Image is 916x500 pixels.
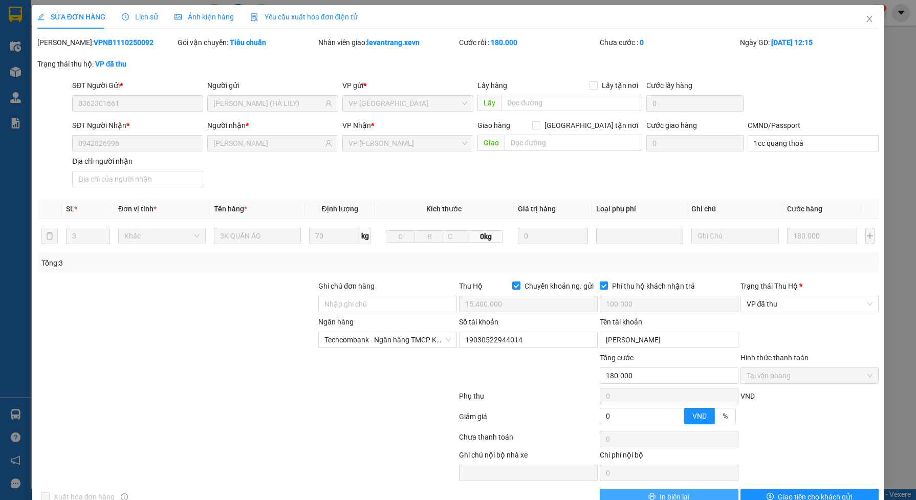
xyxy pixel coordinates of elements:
[213,138,323,149] input: Tên người nhận
[787,205,822,213] span: Cước hàng
[348,136,467,151] span: VP Lê Duẩn
[459,449,598,465] div: Ghi chú nội bộ nhà xe
[771,38,813,47] b: [DATE] 12:15
[501,95,642,111] input: Dọc đường
[458,431,599,449] div: Chưa thanh toán
[505,135,642,151] input: Dọc đường
[94,38,154,47] b: VPNB1110250092
[360,228,370,244] span: kg
[124,228,200,244] span: Khác
[855,5,884,34] button: Close
[740,392,755,400] span: VND
[747,296,873,312] span: VP đã thu
[175,13,182,20] span: picture
[175,13,234,21] span: Ảnh kiện hàng
[691,228,779,244] input: Ghi Chú
[214,205,247,213] span: Tên hàng
[646,121,697,129] label: Cước giao hàng
[72,156,203,167] div: Địa chỉ người nhận
[723,412,728,420] span: %
[520,280,598,292] span: Chuyển khoản ng. gửi
[444,230,470,243] input: C
[318,282,375,290] label: Ghi chú đơn hàng
[592,199,688,219] th: Loại phụ phí
[250,13,358,21] span: Yêu cầu xuất hóa đơn điện tử
[640,38,644,47] b: 0
[318,296,457,312] input: Ghi chú đơn hàng
[342,121,371,129] span: VP Nhận
[122,13,158,21] span: Lịch sử
[740,354,809,362] label: Hình thức thanh toán
[318,37,457,48] div: Nhân viên giao:
[600,449,738,465] div: Chi phí nội bộ
[122,13,129,20] span: clock-circle
[72,80,203,91] div: SĐT Người Gửi
[477,135,505,151] span: Giao
[600,37,738,48] div: Chưa cước :
[748,120,879,131] div: CMND/Passport
[600,332,738,348] input: Tên tài khoản
[207,120,338,131] div: Người nhận
[692,412,707,420] span: VND
[72,171,203,187] input: Địa chỉ của người nhận
[518,228,588,244] input: 0
[37,37,176,48] div: [PERSON_NAME]:
[386,230,416,243] input: D
[214,228,301,244] input: VD: Bàn, Ghế
[415,230,444,243] input: R
[687,199,783,219] th: Ghi chú
[213,98,323,109] input: Tên người gửi
[787,228,857,244] input: 0
[600,318,642,326] label: Tên tài khoản
[477,81,507,90] span: Lấy hàng
[118,205,157,213] span: Đơn vị tính
[325,140,332,147] span: user
[646,95,744,112] input: Cước lấy hàng
[367,38,420,47] b: levantrang.xevn
[66,205,74,213] span: SL
[342,80,473,91] div: VP gửi
[178,37,316,48] div: Gói vận chuyển:
[459,282,483,290] span: Thu Hộ
[477,121,510,129] span: Giao hàng
[458,411,599,429] div: Giảm giá
[41,228,58,244] button: delete
[426,205,462,213] span: Kích thước
[459,332,598,348] input: Số tài khoản
[324,332,451,347] span: Techcombank - Ngân hàng TMCP Kỹ thương Việt Nam
[598,80,642,91] span: Lấy tận nơi
[491,38,517,47] b: 180.000
[865,15,874,23] span: close
[325,100,332,107] span: user
[740,37,879,48] div: Ngày GD:
[348,96,467,111] span: VP Ninh Bình
[230,38,266,47] b: Tiêu chuẩn
[540,120,642,131] span: [GEOGRAPHIC_DATA] tận nơi
[250,13,258,21] img: icon
[740,280,879,292] div: Trạng thái Thu Hộ
[459,318,498,326] label: Số tài khoản
[518,205,556,213] span: Giá trị hàng
[470,230,503,243] span: 0kg
[322,205,358,213] span: Định lượng
[95,60,127,68] b: VP đã thu
[747,368,873,383] span: Tại văn phòng
[41,257,354,269] div: Tổng: 3
[318,318,354,326] label: Ngân hàng
[477,95,501,111] span: Lấy
[207,80,338,91] div: Người gửi
[865,228,875,244] button: plus
[608,280,699,292] span: Phí thu hộ khách nhận trả
[646,135,744,151] input: Cước giao hàng
[37,13,45,20] span: edit
[646,81,692,90] label: Cước lấy hàng
[37,13,105,21] span: SỬA ĐƠN HÀNG
[72,120,203,131] div: SĐT Người Nhận
[37,58,211,70] div: Trạng thái thu hộ:
[600,354,634,362] span: Tổng cước
[459,37,598,48] div: Cước rồi :
[458,390,599,408] div: Phụ thu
